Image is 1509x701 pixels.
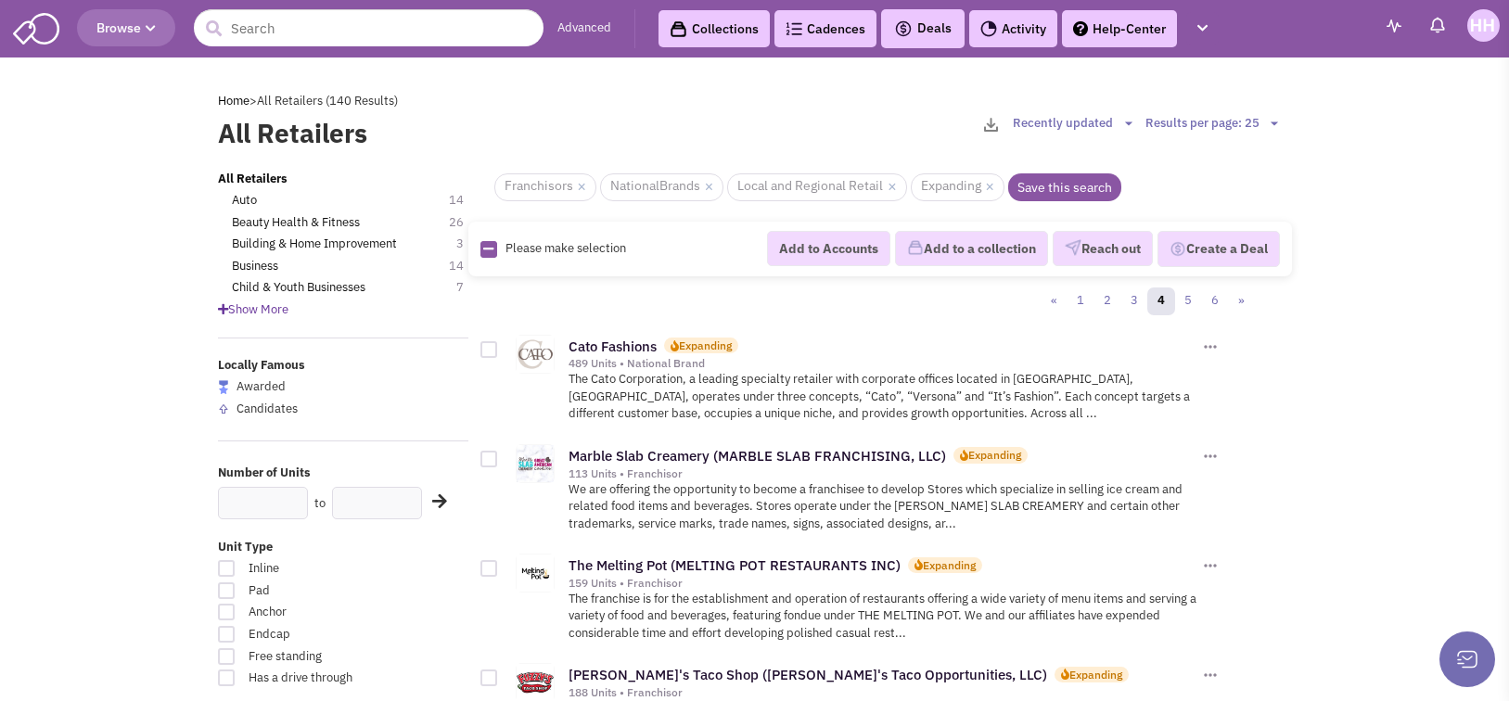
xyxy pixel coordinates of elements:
span: Anchor [237,604,391,621]
button: Add to a collection [895,231,1048,266]
div: Expanding [968,447,1021,463]
p: We are offering the opportunity to become a franchisee to develop Stores which specialize in sell... [569,481,1221,533]
span: 14 [449,192,482,210]
a: Child & Youth Businesses [232,279,365,297]
button: Browse [77,9,175,46]
label: Unit Type [218,539,468,556]
a: × [888,179,896,196]
a: Business [232,258,278,275]
span: 3 [456,236,482,253]
input: Search [194,9,543,46]
div: 159 Units • Franchisor [569,576,1199,591]
a: × [986,179,994,196]
label: to [314,495,326,513]
a: × [705,179,713,196]
button: Add to Accounts [767,231,890,266]
span: > [249,93,257,108]
div: Expanding [923,557,976,573]
a: 4 [1147,287,1175,315]
a: Building & Home Improvement [232,236,397,253]
span: Endcap [237,626,391,644]
span: NationalBrands [600,173,723,201]
a: The Melting Pot (MELTING POT RESTAURANTS INC) [569,556,901,574]
span: Pad [237,582,391,600]
a: 2 [1093,287,1121,315]
img: VectorPaper_Plane.png [1065,239,1081,256]
a: Home [218,93,249,108]
a: 5 [1174,287,1202,315]
span: Show More [218,301,288,317]
span: Deals [894,19,952,36]
img: SmartAdmin [13,9,59,45]
b: All Retailers [218,171,288,186]
label: Number of Units [218,465,468,482]
p: The franchise is for the establishment and operation of restaurants offering a wide variety of me... [569,591,1221,643]
div: 113 Units • Franchisor [569,466,1199,481]
span: 26 [449,214,482,232]
a: Advanced [557,19,611,37]
button: Reach out [1053,231,1153,266]
button: Create a Deal [1157,231,1280,268]
img: Cadences_logo.png [786,22,802,35]
a: [PERSON_NAME]'s Taco Shop ([PERSON_NAME]'s Taco Opportunities, LLC) [569,666,1047,683]
img: Activity.png [980,20,997,37]
button: Deals [889,17,957,41]
span: Expanding [911,173,1004,201]
img: locallyfamous-upvote.png [218,403,229,414]
a: Marble Slab Creamery (MARBLE SLAB FRANCHISING, LLC) [569,447,946,465]
span: 7 [456,279,482,297]
span: 14 [449,258,482,275]
div: 188 Units • Franchisor [569,685,1199,700]
span: All Retailers (140 Results) [257,93,398,108]
a: Help-Center [1062,10,1177,47]
span: Local and Regional Retail [727,173,906,201]
a: Activity [969,10,1057,47]
img: icon-collection-lavender-black.svg [670,20,687,38]
div: Search Nearby [420,490,444,514]
label: Locally Famous [218,357,468,375]
div: Expanding [1069,667,1122,682]
img: icon-collection-lavender.png [907,239,924,256]
label: All Retailers [218,115,651,152]
span: Browse [96,19,156,36]
a: 3 [1120,287,1148,315]
img: locallyfamous-largeicon.png [218,380,229,394]
span: Please make selection [505,240,626,256]
img: Rectangle.png [480,241,497,258]
a: » [1228,287,1255,315]
span: Awarded [237,378,286,394]
a: × [578,179,586,196]
a: « [1041,287,1068,315]
a: 1 [1067,287,1094,315]
img: help.png [1073,21,1088,36]
a: Collections [659,10,770,47]
a: All Retailers [218,171,288,188]
img: download-2-24.png [984,118,998,132]
img: Deal-Dollar.png [1170,239,1186,260]
span: Free standing [237,648,391,666]
a: 6 [1201,287,1229,315]
a: Save this search [1008,173,1121,201]
a: Beauty Health & Fitness [232,214,360,232]
a: Cadences [774,10,876,47]
a: Auto [232,192,257,210]
span: Candidates [237,401,298,416]
p: The Cato Corporation, a leading specialty retailer with corporate offices located in [GEOGRAPHIC_... [569,371,1221,423]
div: Expanding [679,338,732,353]
span: Inline [237,560,391,578]
img: Harris Houser [1467,9,1500,42]
span: Has a drive through [237,669,391,687]
span: Franchisors [494,173,596,201]
div: 489 Units • National Brand [569,356,1199,371]
a: Cato Fashions [569,338,657,355]
img: icon-deals.svg [894,18,913,40]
